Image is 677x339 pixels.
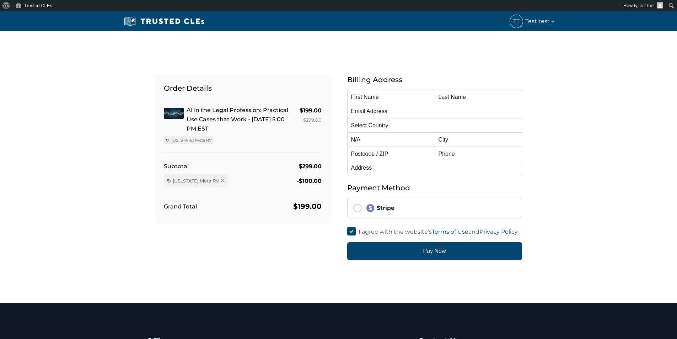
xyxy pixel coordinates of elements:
[173,178,219,184] span: [US_STATE] Meta RV
[366,204,516,212] div: Stripe
[297,176,322,186] div: -$100.00
[435,132,522,147] input: City
[432,228,468,235] a: Terms of Use
[435,90,522,104] input: Last Name
[347,242,522,260] button: Pay Now
[187,107,288,132] a: AI in the Legal Profession: Practical Use Cases that Work - [DATE] 5:00 PM EST
[171,137,212,143] span: [US_STATE] Meta RV
[347,147,435,161] input: Postcode / ZIP
[366,204,375,212] img: stripe
[300,115,322,125] div: $299.00
[347,74,522,85] h5: Billing Address
[347,90,435,104] input: First Name
[435,147,522,161] input: Phone
[164,161,189,171] div: Subtotal
[164,108,184,119] img: AI in the Legal Profession: Practical Use Cases that Work - 10/15 - 5:00 PM EST
[479,228,518,235] a: Privacy Policy
[347,182,522,194] h5: Payment Method
[299,161,322,171] div: $299.00
[353,204,362,212] input: stripeStripe
[300,106,322,115] div: $199.00
[293,201,322,212] div: $199.00
[510,15,523,28] span: TT
[347,161,522,175] input: Address
[122,16,207,27] img: Trusted CLEs
[164,202,197,211] div: Grand Total
[359,228,518,235] span: I agree with the website's and
[525,16,555,26] span: Test test
[164,83,322,97] h5: Order Details
[347,104,522,118] input: Email Address
[638,3,655,8] span: test test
